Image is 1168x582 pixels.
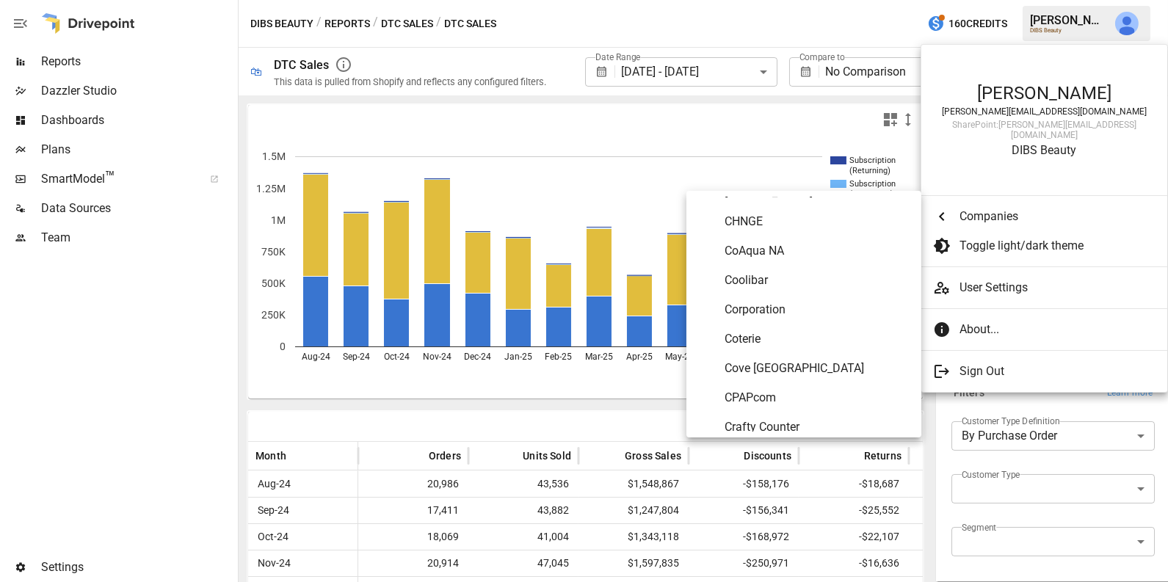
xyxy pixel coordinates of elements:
[936,83,1153,103] div: [PERSON_NAME]
[960,321,1145,338] span: About...
[936,106,1153,117] div: [PERSON_NAME][EMAIL_ADDRESS][DOMAIN_NAME]
[725,242,910,260] span: CoAqua NA
[725,213,910,230] span: CHNGE
[725,330,910,348] span: Coterie
[960,208,1145,225] span: Companies
[725,272,910,289] span: Coolibar
[960,363,1145,380] span: Sign Out
[960,237,1145,255] span: Toggle light/dark theme
[725,301,910,319] span: Corporation
[936,120,1153,140] div: SharePoint: [PERSON_NAME][EMAIL_ADDRESS][DOMAIN_NAME]
[936,143,1153,157] div: DIBS Beauty
[725,389,910,407] span: CPAPcom
[960,279,1156,297] span: User Settings
[725,360,910,377] span: Cove [GEOGRAPHIC_DATA]
[725,418,910,436] span: Crafty Counter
